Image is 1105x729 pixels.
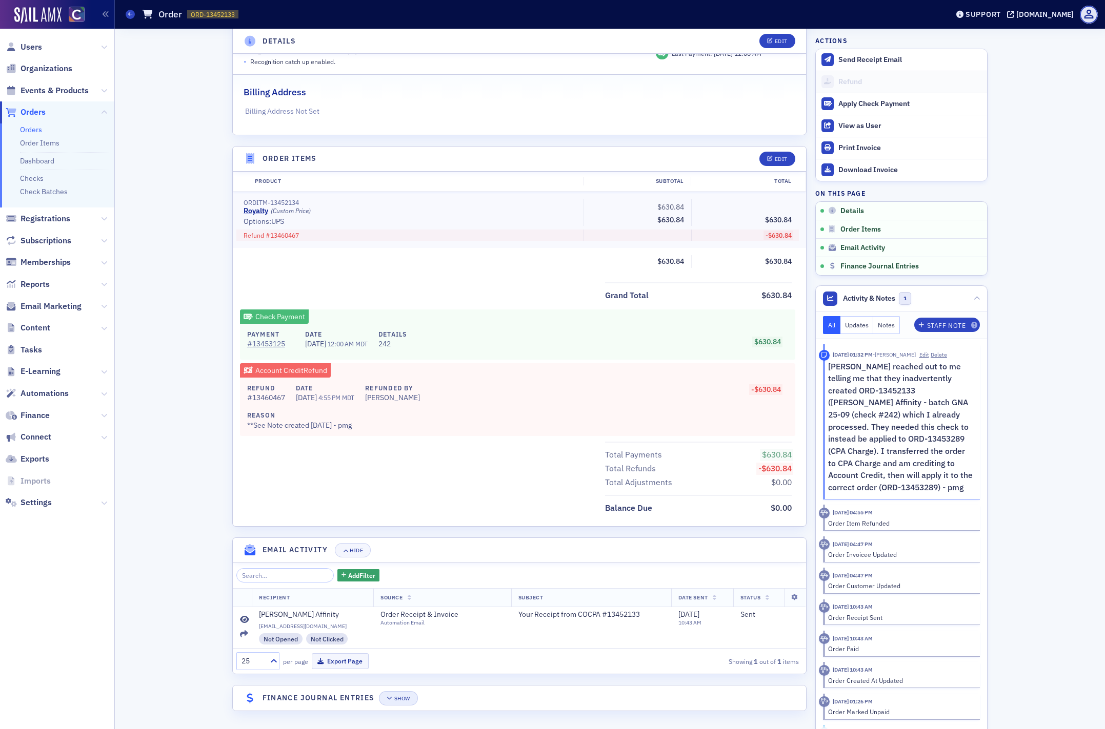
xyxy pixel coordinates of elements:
[296,383,354,392] h4: Date
[158,8,182,20] h1: Order
[263,153,317,164] h4: Order Items
[14,7,62,24] a: SailAMX
[6,453,49,465] a: Exports
[927,323,966,328] div: Staff Note
[6,235,71,246] a: Subscriptions
[815,189,988,198] h4: On this page
[919,351,929,359] button: Edit
[247,329,294,339] h4: Payment
[840,316,874,334] button: Updates
[259,633,303,644] div: Not Opened
[775,38,788,44] div: Edit
[6,344,42,356] a: Tasks
[248,177,583,185] div: Product
[21,366,61,377] span: E-Learning
[62,7,85,24] a: View Homepage
[20,174,44,183] a: Checks
[759,34,795,48] button: Edit
[244,206,268,216] a: Royalty
[838,165,982,175] div: Download Invoice
[21,107,46,118] span: Orders
[6,497,52,508] a: Settings
[605,449,666,461] span: Total Payments
[340,393,355,402] span: MDT
[244,56,247,67] span: •
[306,633,348,644] div: Not Clicked
[838,121,982,131] div: View as User
[263,545,328,555] h4: Email Activity
[605,502,656,514] span: Balance Due
[765,257,792,266] span: $630.84
[353,340,368,348] span: MDT
[247,410,781,430] div: **See Note created [DATE] - pmg
[771,503,792,513] span: $0.00
[305,329,368,339] h4: Date
[21,475,51,487] span: Imports
[819,633,830,644] div: Activity
[21,235,71,246] span: Subscriptions
[776,657,783,666] strong: 1
[6,366,61,377] a: E-Learning
[6,410,50,421] a: Finance
[583,177,691,185] div: Subtotal
[259,610,339,619] div: [PERSON_NAME] Affinity
[833,351,873,358] time: 8/7/2024 01:32 PM
[840,206,864,216] span: Details
[1007,11,1077,18] button: [DOMAIN_NAME]
[914,318,980,332] button: Staff Note
[247,383,285,392] h4: Refund
[380,610,483,626] a: Order Receipt & InvoiceAutomation Email
[335,543,371,557] button: Hide
[840,262,919,271] span: Finance Journal Entries
[259,594,290,601] span: Recipient
[21,279,50,290] span: Reports
[838,99,982,109] div: Apply Check Payment
[518,610,640,619] span: Your Receipt from COCPA #13452133
[775,156,788,162] div: Edit
[240,363,331,378] div: Account Credit Refund
[6,322,50,334] a: Content
[6,431,51,443] a: Connect
[828,550,973,559] div: Order Invoicee Updated
[1016,10,1074,19] div: [DOMAIN_NAME]
[305,339,328,348] span: [DATE]
[657,257,684,266] span: $630.84
[819,350,830,361] div: Staff Note
[6,41,42,53] a: Users
[1080,6,1098,24] span: Profile
[816,49,987,71] button: Send Receipt Email
[828,581,973,590] div: Order Customer Updated
[931,351,947,359] button: Delete
[21,257,71,268] span: Memberships
[618,657,799,666] div: Showing out of items
[605,289,649,302] div: Grand Total
[833,572,873,579] time: 8/5/2024 04:47 PM
[263,693,375,703] h4: Finance Journal Entries
[6,388,69,399] a: Automations
[378,329,407,339] h4: Details
[761,290,792,300] span: $630.84
[838,77,982,87] div: Refund
[873,316,900,334] button: Notes
[6,213,70,224] a: Registrations
[380,594,403,601] span: Source
[765,215,792,224] span: $630.84
[21,431,51,443] span: Connect
[242,656,264,666] div: 25
[873,351,916,358] span: Pamela Galey-Coleman
[6,301,82,312] a: Email Marketing
[378,339,407,349] span: 242
[833,635,873,642] time: 7/29/2024 10:43 AM
[21,85,89,96] span: Events & Products
[816,137,987,159] a: Print Invoice
[6,279,50,290] a: Reports
[20,138,59,148] a: Order Items
[691,177,798,185] div: Total
[678,594,708,601] span: Date Sent
[833,698,873,705] time: 7/26/2024 01:26 PM
[21,41,42,53] span: Users
[819,696,830,707] div: Activity
[21,322,50,334] span: Content
[751,385,781,394] span: -$630.84
[828,613,973,622] div: Order Receipt Sent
